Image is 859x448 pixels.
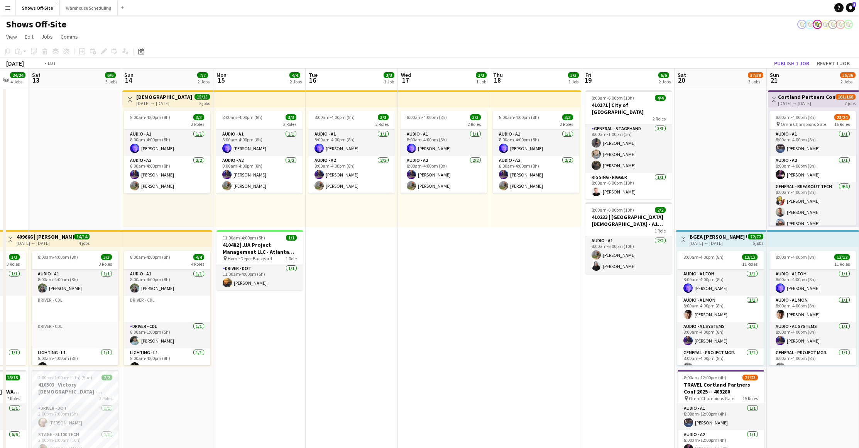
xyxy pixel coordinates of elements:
[3,32,20,42] a: View
[771,58,812,68] button: Publish 1 job
[22,32,37,42] a: Edit
[844,20,853,29] app-user-avatar: Labor Coordinator
[797,20,807,29] app-user-avatar: Labor Coordinator
[814,58,853,68] button: Revert 1 job
[48,60,56,66] div: EDT
[6,33,17,40] span: View
[828,20,837,29] app-user-avatar: Labor Coordinator
[57,32,81,42] a: Comms
[61,33,78,40] span: Comms
[38,32,56,42] a: Jobs
[6,19,66,30] h1: Shows Off-Site
[41,33,53,40] span: Jobs
[813,20,822,29] app-user-avatar: Labor Coordinator
[846,3,855,12] a: 5
[805,20,814,29] app-user-avatar: Labor Coordinator
[60,0,118,15] button: Warehouse Scheduling
[852,2,856,7] span: 5
[836,20,845,29] app-user-avatar: Labor Coordinator
[16,0,60,15] button: Shows Off-Site
[25,33,34,40] span: Edit
[820,20,830,29] app-user-avatar: Labor Coordinator
[6,59,24,67] div: [DATE]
